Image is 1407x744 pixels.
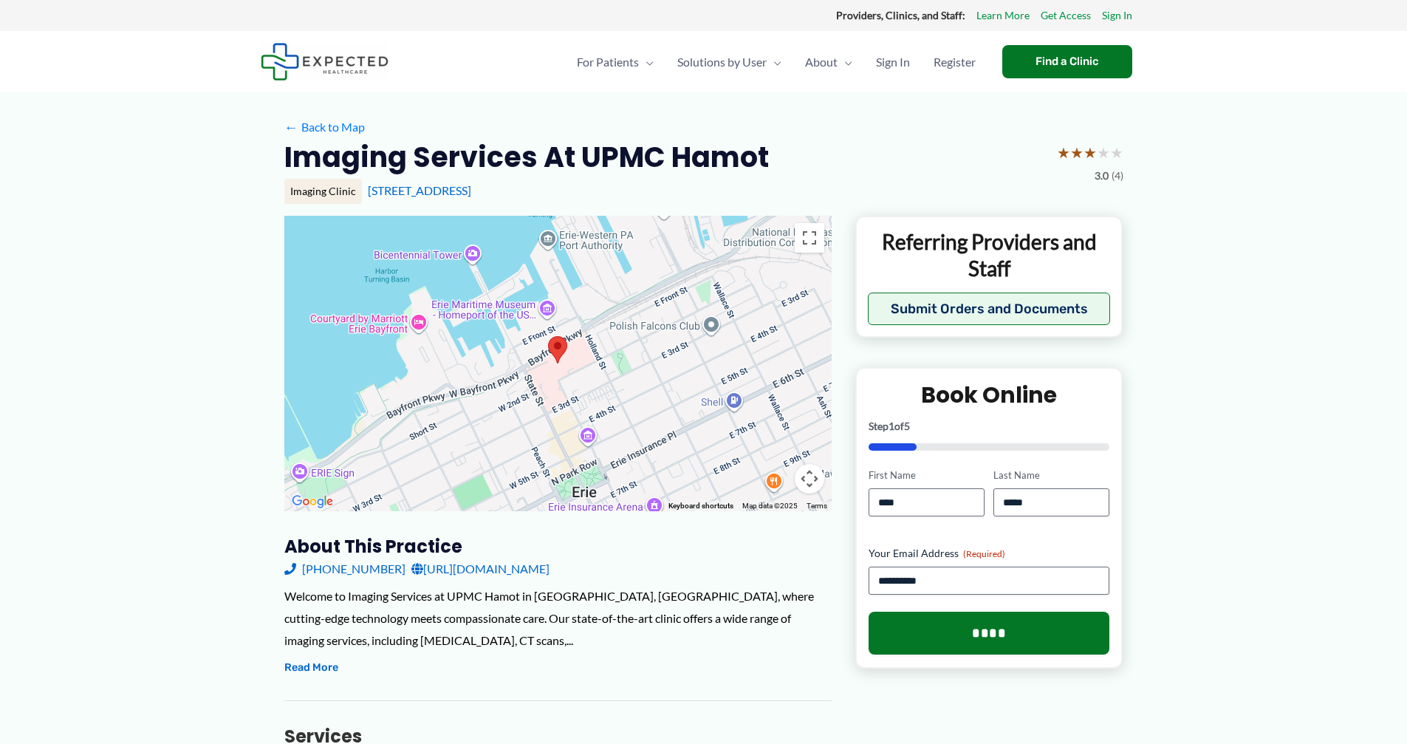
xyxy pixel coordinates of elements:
[665,36,793,88] a: Solutions by UserMenu Toggle
[284,179,362,204] div: Imaging Clinic
[868,293,1111,325] button: Submit Orders and Documents
[993,468,1109,482] label: Last Name
[677,36,767,88] span: Solutions by User
[922,36,987,88] a: Register
[1110,139,1123,166] span: ★
[838,36,852,88] span: Menu Toggle
[284,120,298,134] span: ←
[805,36,838,88] span: About
[1112,166,1123,185] span: (4)
[288,492,337,511] a: Open this area in Google Maps (opens a new window)
[869,468,985,482] label: First Name
[411,558,550,580] a: [URL][DOMAIN_NAME]
[284,585,832,651] div: Welcome to Imaging Services at UPMC Hamot in [GEOGRAPHIC_DATA], [GEOGRAPHIC_DATA], where cutting-...
[284,659,338,677] button: Read More
[869,421,1110,431] p: Step of
[1070,139,1084,166] span: ★
[889,420,894,432] span: 1
[869,380,1110,409] h2: Book Online
[963,548,1005,559] span: (Required)
[864,36,922,88] a: Sign In
[876,36,910,88] span: Sign In
[1095,166,1109,185] span: 3.0
[742,502,798,510] span: Map data ©2025
[795,223,824,253] button: Toggle fullscreen view
[284,139,769,175] h2: Imaging Services at UPMC Hamot
[1041,6,1091,25] a: Get Access
[934,36,976,88] span: Register
[1084,139,1097,166] span: ★
[795,464,824,494] button: Map camera controls
[1097,139,1110,166] span: ★
[836,9,965,21] strong: Providers, Clinics, and Staff:
[284,116,365,138] a: ←Back to Map
[639,36,654,88] span: Menu Toggle
[868,228,1111,282] p: Referring Providers and Staff
[284,535,832,558] h3: About this practice
[284,558,405,580] a: [PHONE_NUMBER]
[565,36,987,88] nav: Primary Site Navigation
[1057,139,1070,166] span: ★
[577,36,639,88] span: For Patients
[261,43,388,81] img: Expected Healthcare Logo - side, dark font, small
[288,492,337,511] img: Google
[904,420,910,432] span: 5
[668,501,733,511] button: Keyboard shortcuts
[767,36,781,88] span: Menu Toggle
[1002,45,1132,78] a: Find a Clinic
[869,546,1110,561] label: Your Email Address
[807,502,827,510] a: Terms (opens in new tab)
[976,6,1030,25] a: Learn More
[565,36,665,88] a: For PatientsMenu Toggle
[368,183,471,197] a: [STREET_ADDRESS]
[793,36,864,88] a: AboutMenu Toggle
[1102,6,1132,25] a: Sign In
